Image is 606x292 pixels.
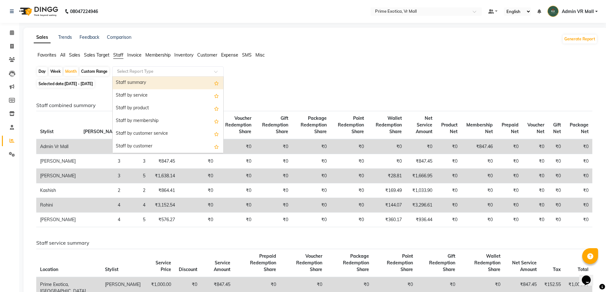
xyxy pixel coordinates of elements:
span: Favorites [38,52,56,58]
td: Admin Vr Mall [36,139,80,154]
div: Week [49,67,62,76]
td: ₹144.07 [368,198,406,213]
td: Kashish [36,183,80,198]
td: 3 [80,169,124,183]
td: ₹864.41 [149,183,179,198]
td: ₹0 [179,169,217,183]
td: ₹0 [497,213,522,227]
td: ₹0 [436,139,461,154]
h6: Staff service summary [36,240,592,246]
td: ₹576.27 [149,213,179,227]
span: Wallet Redemption Share [474,253,500,272]
td: ₹0 [255,198,292,213]
span: Expense [221,52,238,58]
td: ₹0 [292,183,331,198]
td: ₹0 [255,213,292,227]
span: Invoice [127,52,142,58]
td: ₹0 [292,154,331,169]
span: Misc [255,52,265,58]
span: Gift Net [553,122,561,134]
td: ₹0 [522,198,548,213]
td: ₹847.45 [149,154,179,169]
td: ₹0 [292,139,331,154]
td: ₹1,033.90 [406,183,436,198]
td: 4 [80,213,124,227]
a: Comparison [107,34,131,40]
td: ₹0 [436,154,461,169]
button: Generate Report [563,35,597,44]
td: [PERSON_NAME] [36,213,80,227]
td: ₹0 [255,169,292,183]
td: ₹0 [255,154,292,169]
span: Net Service Amount [512,260,537,272]
span: Gift Redemption Share [429,253,455,272]
td: ₹0 [548,139,565,154]
td: [PERSON_NAME] [36,169,80,183]
td: ₹0 [292,198,331,213]
td: 3 [124,154,149,169]
td: ₹0 [548,183,565,198]
span: Voucher Redemption Share [225,115,251,134]
span: Inventory [174,52,193,58]
td: ₹0 [497,139,522,154]
td: ₹0 [548,154,565,169]
td: ₹0 [461,154,497,169]
td: ₹0 [217,154,255,169]
td: ₹0 [331,154,368,169]
span: Customer [197,52,217,58]
td: ₹0 [331,198,368,213]
td: ₹0 [565,198,592,213]
img: Admin VR Mall [547,6,559,17]
span: Voucher Redemption Share [296,253,322,272]
span: Stylist [105,267,118,272]
span: Package Redemption Share [301,115,327,134]
a: Sales [34,32,51,43]
td: ₹0 [179,198,217,213]
h6: Staff combined summary [36,102,592,108]
span: Add this report to Favorites List [214,105,219,112]
td: ₹0 [436,169,461,183]
td: 3 [80,154,124,169]
td: ₹0 [548,213,565,227]
span: Add this report to Favorites List [214,79,219,87]
td: ₹0 [548,169,565,183]
td: ₹0 [292,169,331,183]
td: ₹0 [217,213,255,227]
span: Sales Target [84,52,109,58]
td: 5 [124,169,149,183]
td: ₹0 [461,183,497,198]
div: Custom Range [80,67,109,76]
img: logo [16,3,60,20]
div: Staff by customer service [113,127,223,140]
td: ₹0 [565,183,592,198]
td: ₹0 [522,213,548,227]
td: 2 [124,183,149,198]
td: ₹3,152.54 [149,198,179,213]
span: Add this report to Favorites List [214,117,219,125]
td: ₹0 [565,139,592,154]
td: ₹0 [255,139,292,154]
td: ₹0 [436,198,461,213]
td: 1 [80,139,124,154]
td: ₹0 [436,183,461,198]
td: ₹847.46 [461,139,497,154]
b: 08047224946 [70,3,98,20]
td: ₹0 [497,183,522,198]
td: ₹0 [179,154,217,169]
span: Membership Net [466,122,493,134]
span: Point Redemption Share [387,253,413,272]
span: Total [578,267,589,272]
td: ₹0 [461,198,497,213]
td: ₹0 [497,169,522,183]
a: Feedback [80,34,99,40]
td: ₹0 [179,183,217,198]
td: ₹0 [331,213,368,227]
div: Staff by product [113,102,223,115]
td: 4 [124,198,149,213]
div: Day [37,67,47,76]
td: 2 [80,183,124,198]
ng-dropdown-panel: Options list [112,76,224,153]
td: Rohini [36,198,80,213]
td: ₹936.44 [406,213,436,227]
td: ₹0 [436,213,461,227]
